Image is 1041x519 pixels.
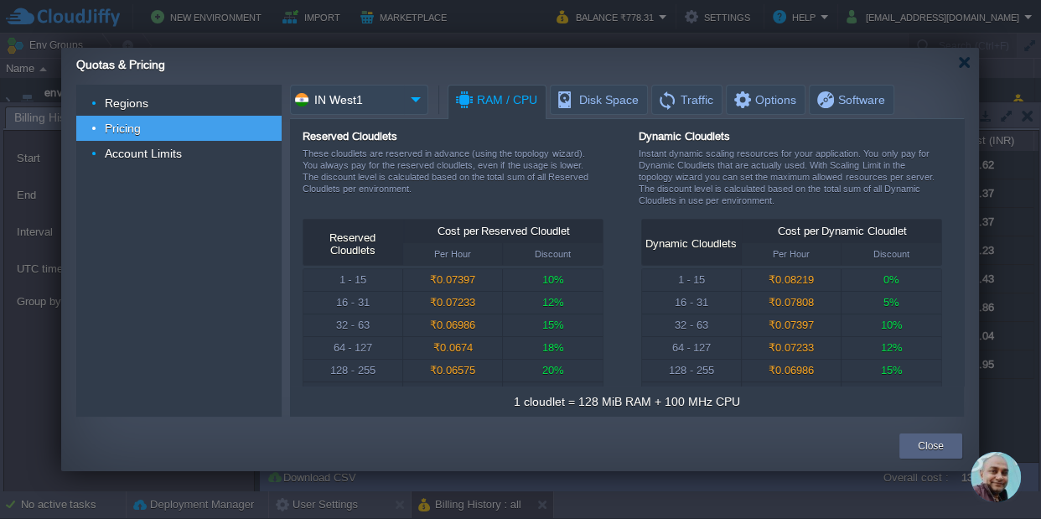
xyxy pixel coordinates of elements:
[842,314,941,336] div: 10%
[103,121,143,136] a: Pricing
[303,130,605,143] div: Reserved Cloudlets
[453,86,537,115] span: RAM / CPU
[918,438,944,454] button: Close
[503,382,603,404] div: 25%
[842,292,941,314] div: 5%
[404,220,603,243] div: Cost per Reserved Cloudlet
[815,86,885,114] span: Software
[971,452,1024,502] iframe: chat widget
[742,360,841,381] div: ₹0.06986
[303,148,605,207] div: These cloudlets are reserved in advance (using the topology wizard). You always pay for the reser...
[503,243,603,265] div: Discount
[503,337,603,359] div: 18%
[403,382,502,404] div: ₹0.06164
[642,382,741,404] div: 256 - ∞
[742,292,841,314] div: ₹0.07808
[642,337,741,359] div: 64 - 127
[842,360,941,381] div: 15%
[642,314,741,336] div: 32 - 63
[742,314,841,336] div: ₹0.07397
[842,337,941,359] div: 12%
[103,96,151,111] a: Regions
[642,269,741,291] div: 1 - 15
[103,146,184,161] a: Account Limits
[732,86,796,114] span: Options
[556,86,639,114] span: Disk Space
[842,243,941,265] div: Discount
[503,292,603,314] div: 12%
[403,314,502,336] div: ₹0.06986
[76,58,165,71] span: Quotas & Pricing
[742,243,841,265] div: Per Hour
[514,393,739,410] div: 1 cloudlet = 128 MiB RAM + 100 MHz CPU
[503,269,603,291] div: 10%
[645,237,737,250] div: Dynamic Cloudlets
[303,269,402,291] div: 1 - 15
[742,337,841,359] div: ₹0.07233
[303,292,402,314] div: 16 - 31
[403,360,502,381] div: ₹0.06575
[742,382,841,404] div: ₹0.06575
[743,220,942,243] div: Cost per Dynamic Cloudlet
[742,269,841,291] div: ₹0.08219
[403,292,502,314] div: ₹0.07233
[307,231,398,257] div: Reserved Cloudlets
[403,337,502,359] div: ₹0.0674
[503,314,603,336] div: 15%
[842,382,941,404] div: 20%
[642,360,741,381] div: 128 - 255
[642,292,741,314] div: 16 - 31
[639,148,941,219] div: Instant dynamic scaling resources for your application. You only pay for Dynamic Cloudlets that a...
[303,314,402,336] div: 32 - 63
[503,360,603,381] div: 20%
[303,360,402,381] div: 128 - 255
[303,337,402,359] div: 64 - 127
[403,243,502,265] div: Per Hour
[403,269,502,291] div: ₹0.07397
[303,382,402,404] div: 256 - ∞
[657,86,713,114] span: Traffic
[842,269,941,291] div: 0%
[639,130,941,143] div: Dynamic Cloudlets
